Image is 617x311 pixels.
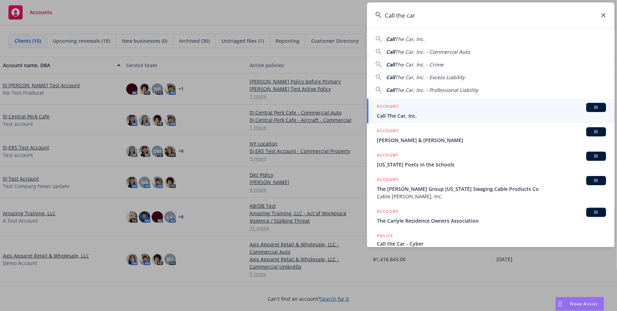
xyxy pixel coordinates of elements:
span: Call the Car - Cyber [377,240,606,247]
span: The Car, Inc. [395,36,425,42]
a: ACCOUNTBIThe Carlyle Residence Owners Association [367,204,615,228]
span: The Carlyle Residence Owners Association [377,217,606,224]
span: Cable [PERSON_NAME], Inc. [377,193,606,200]
span: The Car, Inc. - Excess Liability [395,74,465,81]
input: Search... [367,2,615,28]
span: BI [589,177,603,184]
span: BI [589,104,603,111]
span: The Car, Inc. - Commercial Auto [395,48,470,55]
span: BI [589,129,603,135]
button: Nova Assist [555,297,604,311]
h5: POLICY [377,232,393,239]
span: Call [386,87,395,93]
div: Drag to move [556,297,565,311]
h5: ACCOUNT [377,152,398,160]
span: The [PERSON_NAME] Group [US_STATE] Swaging Cable Products Co [377,185,606,193]
h5: ACCOUNT [377,103,398,111]
span: Call [386,74,395,81]
span: Call [386,48,395,55]
a: POLICYCall the Car - Cyber [367,228,615,259]
span: Nova Assist [570,301,598,307]
span: The Car, Inc. - Professional Liability [395,87,478,93]
a: ACCOUNTBIThe [PERSON_NAME] Group [US_STATE] Swaging Cable Products CoCable [PERSON_NAME], Inc. [367,172,615,204]
h5: ACCOUNT [377,176,398,184]
span: Call The Car, Inc. [377,112,606,119]
a: ACCOUNTBICall The Car, Inc. [367,99,615,123]
h5: ACCOUNT [377,208,398,216]
span: BI [589,209,603,216]
span: Call [386,36,395,42]
a: ACCOUNTBI[PERSON_NAME] & [PERSON_NAME] [367,123,615,148]
h5: ACCOUNT [377,127,398,136]
span: BI [589,153,603,159]
span: [PERSON_NAME] & [PERSON_NAME] [377,136,606,144]
a: ACCOUNTBI[US_STATE] Poets in the Schools [367,148,615,172]
span: Call [386,61,395,68]
span: [US_STATE] Poets in the Schools [377,161,606,168]
span: The Car, Inc. - Crime [395,61,443,68]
